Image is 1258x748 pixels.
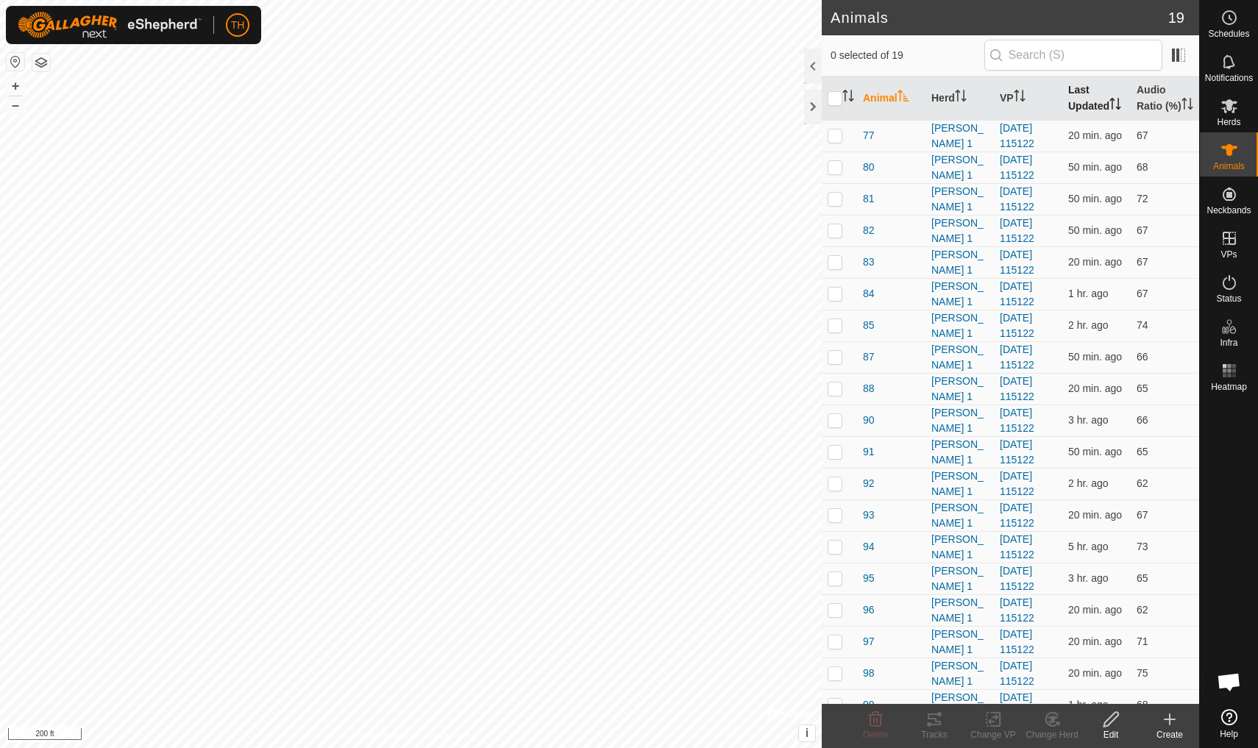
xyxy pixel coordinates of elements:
[1213,162,1245,171] span: Animals
[931,595,988,626] div: [PERSON_NAME] 1
[1137,477,1148,489] span: 62
[1137,699,1148,710] span: 68
[931,216,988,246] div: [PERSON_NAME] 1
[931,437,988,468] div: [PERSON_NAME] 1
[863,634,875,649] span: 97
[1137,509,1148,521] span: 67
[799,725,815,741] button: i
[931,405,988,436] div: [PERSON_NAME] 1
[806,727,809,739] span: i
[1068,319,1109,331] span: Sep 14, 2025 at 11:02 AM
[931,658,988,689] div: [PERSON_NAME] 1
[925,76,994,121] th: Herd
[1137,161,1148,173] span: 68
[1023,728,1081,741] div: Change Herd
[931,310,988,341] div: [PERSON_NAME] 1
[863,444,875,460] span: 91
[1014,92,1026,104] p-sorticon: Activate to sort
[1000,533,1034,560] a: [DATE] 115122
[863,602,875,618] span: 96
[831,48,984,63] span: 0 selected of 19
[1000,660,1034,687] a: [DATE] 115122
[863,539,875,555] span: 94
[863,160,875,175] span: 80
[931,627,988,658] div: [PERSON_NAME] 1
[863,223,875,238] span: 82
[1068,256,1122,268] span: Sep 14, 2025 at 1:02 PM
[994,76,1062,121] th: VP
[1207,660,1251,704] div: Open chat
[931,152,988,183] div: [PERSON_NAME] 1
[1181,100,1193,112] p-sorticon: Activate to sort
[1131,76,1199,121] th: Audio Ratio (%)
[863,476,875,491] span: 92
[863,128,875,143] span: 77
[1000,438,1034,466] a: [DATE] 115122
[863,286,875,302] span: 84
[352,729,408,742] a: Privacy Policy
[1000,470,1034,497] a: [DATE] 115122
[898,92,909,104] p-sorticon: Activate to sort
[1137,446,1148,457] span: 65
[1109,100,1121,112] p-sorticon: Activate to sort
[863,507,875,523] span: 93
[1137,193,1148,204] span: 72
[1137,635,1148,647] span: 71
[931,342,988,373] div: [PERSON_NAME] 1
[1137,224,1148,236] span: 67
[1137,351,1148,363] span: 66
[1211,382,1247,391] span: Heatmap
[931,690,988,721] div: [PERSON_NAME] 1
[1068,509,1122,521] span: Sep 14, 2025 at 1:02 PM
[1000,249,1034,276] a: [DATE] 115122
[931,247,988,278] div: [PERSON_NAME] 1
[905,728,964,741] div: Tracks
[1168,7,1184,29] span: 19
[1137,572,1148,584] span: 65
[863,571,875,586] span: 95
[863,697,875,713] span: 99
[863,730,889,740] span: Delete
[7,96,24,114] button: –
[32,54,50,71] button: Map Layers
[425,729,469,742] a: Contact Us
[1200,703,1258,744] a: Help
[857,76,925,121] th: Animal
[7,53,24,71] button: Reset Map
[931,121,988,152] div: [PERSON_NAME] 1
[1000,122,1034,149] a: [DATE] 115122
[1137,667,1148,679] span: 75
[842,92,854,104] p-sorticon: Activate to sort
[831,9,1168,26] h2: Animals
[1000,628,1034,655] a: [DATE] 115122
[1000,375,1034,402] a: [DATE] 115122
[1137,541,1148,552] span: 73
[1000,565,1034,592] a: [DATE] 115122
[931,469,988,499] div: [PERSON_NAME] 1
[931,184,988,215] div: [PERSON_NAME] 1
[931,279,988,310] div: [PERSON_NAME] 1
[1068,572,1109,584] span: Sep 14, 2025 at 10:02 AM
[1000,280,1034,307] a: [DATE] 115122
[931,500,988,531] div: [PERSON_NAME] 1
[1000,154,1034,181] a: [DATE] 115122
[1068,635,1122,647] span: Sep 14, 2025 at 1:02 PM
[1205,74,1253,82] span: Notifications
[1000,502,1034,529] a: [DATE] 115122
[863,254,875,270] span: 83
[1068,699,1109,710] span: Sep 14, 2025 at 12:02 PM
[1000,185,1034,213] a: [DATE] 115122
[1220,730,1238,738] span: Help
[1137,414,1148,426] span: 66
[1068,541,1109,552] span: Sep 14, 2025 at 8:02 AM
[1000,407,1034,434] a: [DATE] 115122
[863,413,875,428] span: 90
[984,40,1162,71] input: Search (S)
[931,563,988,594] div: [PERSON_NAME] 1
[863,381,875,396] span: 88
[1068,193,1122,204] span: Sep 14, 2025 at 12:31 PM
[1216,294,1241,303] span: Status
[931,532,988,563] div: [PERSON_NAME] 1
[1000,343,1034,371] a: [DATE] 115122
[1062,76,1131,121] th: Last Updated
